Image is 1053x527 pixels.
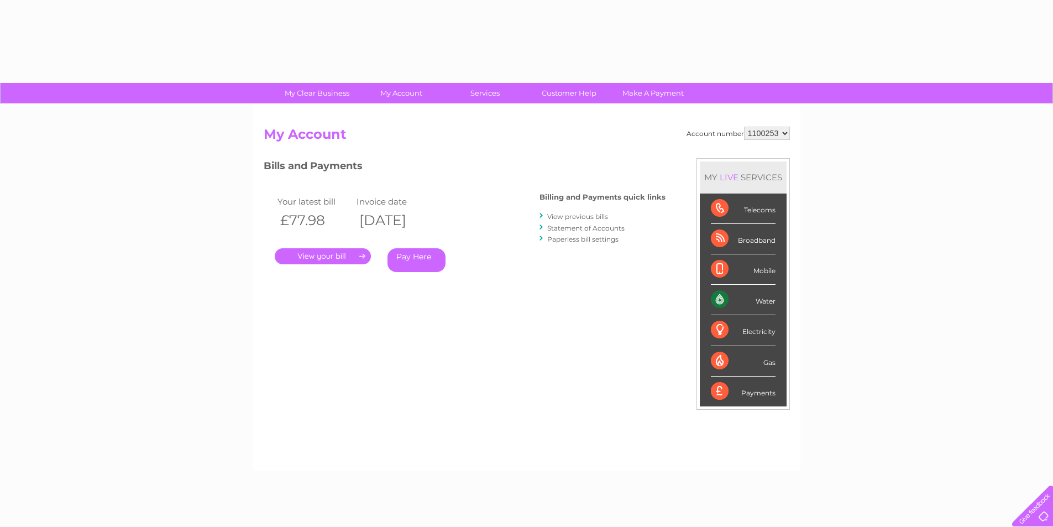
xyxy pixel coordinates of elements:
[539,193,666,201] h4: Billing and Payments quick links
[711,315,776,346] div: Electricity
[275,209,354,232] th: £77.98
[275,194,354,209] td: Your latest bill
[264,127,790,148] h2: My Account
[354,209,433,232] th: [DATE]
[700,161,787,193] div: MY SERVICES
[264,158,666,178] h3: Bills and Payments
[711,346,776,377] div: Gas
[687,127,790,140] div: Account number
[711,254,776,285] div: Mobile
[711,285,776,315] div: Water
[523,83,615,103] a: Customer Help
[717,172,741,182] div: LIVE
[355,83,447,103] a: My Account
[271,83,363,103] a: My Clear Business
[547,224,625,232] a: Statement of Accounts
[387,248,446,272] a: Pay Here
[711,224,776,254] div: Broadband
[607,83,699,103] a: Make A Payment
[275,248,371,264] a: .
[547,212,608,221] a: View previous bills
[439,83,531,103] a: Services
[354,194,433,209] td: Invoice date
[711,377,776,406] div: Payments
[711,194,776,224] div: Telecoms
[547,235,619,243] a: Paperless bill settings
